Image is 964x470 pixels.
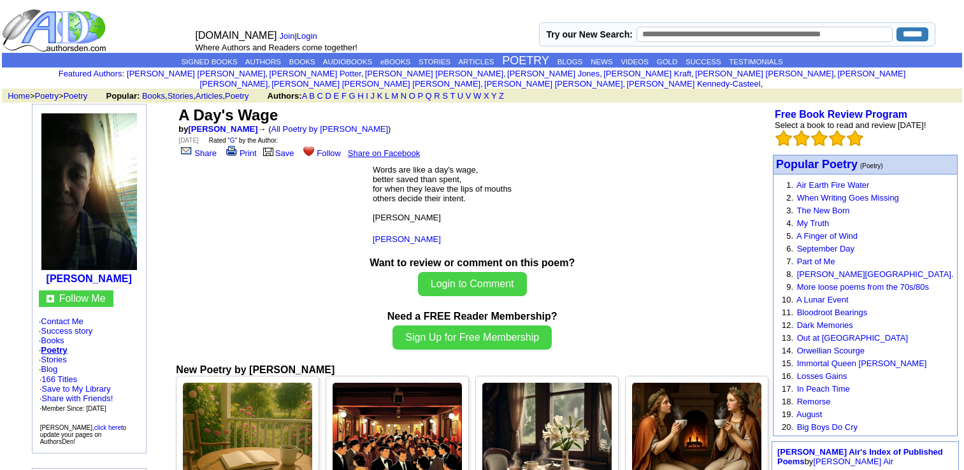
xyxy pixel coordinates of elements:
[782,346,793,355] font: 14.
[797,282,929,292] a: More loose poems from the 70s/80s
[176,364,335,375] b: New Poetry by [PERSON_NAME]
[366,91,368,101] a: I
[245,58,281,66] a: AUTHORS
[41,364,57,374] a: Blog
[860,162,883,169] font: (Poetry)
[502,54,549,67] a: POETRY
[782,295,793,304] font: 10.
[686,58,721,66] a: SUCCESS
[450,91,455,101] a: T
[782,308,793,317] font: 11.
[59,293,106,304] a: Follow Me
[261,146,275,156] img: library.gif
[224,148,257,158] a: Print
[168,91,193,101] a: Stories
[775,130,792,146] img: bigemptystars.png
[694,71,695,78] font: i
[797,422,858,432] a: Big Boys Do Cry
[3,91,104,101] font: > >
[64,91,88,101] a: Poetry
[39,317,140,413] font: · · · · · ·
[196,43,357,52] font: Where Authors and Readers come together!
[373,234,441,244] a: [PERSON_NAME]
[506,71,507,78] font: i
[385,91,389,101] a: L
[786,206,793,215] font: 3.
[59,69,124,78] font: :
[271,124,389,134] a: All Poetry by [PERSON_NAME]
[836,71,837,78] font: i
[466,91,471,101] a: V
[106,91,140,101] b: Popular:
[41,394,113,403] a: Share with Friends!
[491,91,496,101] a: Y
[763,81,764,88] font: i
[40,374,113,413] font: ·
[797,308,868,317] a: Bloodroot Bearings
[591,58,613,66] a: NEWS
[797,218,830,228] a: My Truth
[473,91,481,101] a: W
[8,91,30,101] a: Home
[457,91,463,101] a: U
[230,137,235,144] a: G
[268,71,269,78] font: i
[189,124,258,134] a: [PERSON_NAME]
[777,447,943,466] a: [PERSON_NAME] Air's Index of Published Poems
[94,424,121,431] a: click here
[782,359,793,368] font: 15.
[786,218,793,228] font: 4.
[303,145,314,156] img: heart.gif
[626,79,760,89] a: [PERSON_NAME] Kennedy-Casteel
[418,272,527,296] button: Login to Comment
[442,91,448,101] a: S
[847,130,863,146] img: bigemptystars.png
[418,278,527,289] a: Login to Comment
[2,8,109,53] img: logo_ad.gif
[392,325,552,350] button: Sign Up for Free Membership
[199,69,905,89] a: [PERSON_NAME] [PERSON_NAME]
[786,193,793,203] font: 2.
[59,69,122,78] a: Featured Authors
[775,109,907,120] a: Free Book Review Program
[797,384,850,394] a: In Peach Time
[41,384,110,394] a: Save to My Library
[797,193,899,203] a: When Writing Goes Missing
[41,405,106,412] font: Member Since: [DATE]
[302,91,307,101] a: A
[41,355,66,364] a: Stories
[797,333,908,343] a: Out at [GEOGRAPHIC_DATA]
[209,137,278,144] font: Rated " " by the Author.
[786,269,793,279] font: 8.
[127,69,265,78] a: [PERSON_NAME] [PERSON_NAME]
[786,257,793,266] font: 7.
[786,180,793,190] font: 1.
[797,257,835,266] a: Part of Me
[196,30,277,41] font: [DOMAIN_NAME]
[342,91,347,101] a: F
[41,317,83,326] a: Contact Me
[35,91,59,101] a: Poetry
[695,69,833,78] a: [PERSON_NAME] [PERSON_NAME]
[142,91,165,101] a: Books
[334,91,340,101] a: E
[797,269,954,279] a: [PERSON_NAME][GEOGRAPHIC_DATA].
[782,397,793,406] font: 18.
[776,158,858,171] font: Popular Poetry
[625,81,626,88] font: i
[499,91,504,101] a: Z
[602,71,603,78] font: i
[782,371,793,381] font: 16.
[418,91,423,101] a: P
[373,165,512,232] font: Words are like a day's wage, better saved than spent, for when they leave the lips of mouths othe...
[786,244,793,253] font: 6.
[226,146,237,156] img: print.gif
[387,311,558,322] b: Need a FREE Reader Membership?
[426,91,432,101] a: Q
[289,58,315,66] a: BOOKS
[797,320,853,330] a: Dark Memories
[280,31,322,41] font: |
[377,91,383,101] a: K
[796,206,849,215] a: The New Born
[796,295,849,304] a: A Lunar Event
